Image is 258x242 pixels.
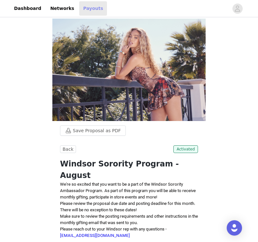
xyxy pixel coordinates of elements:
[60,158,198,181] h1: Windsor Sorority Program - August
[60,201,195,212] span: Please review the proposal due date and posting deadline for this month. There will be no excepti...
[60,227,167,238] span: Please reach out to your Windsor rep with any questions -
[234,4,240,14] div: avatar
[46,1,78,16] a: Networks
[60,145,76,153] button: Back
[52,19,206,121] img: campaign image
[227,220,242,236] div: Open Intercom Messenger
[60,182,196,199] span: We're so excited that you want to be a part of the Windsor Sorority Ambassador Program. As part o...
[173,145,198,153] span: Activated
[60,125,126,136] button: Save Proposal as PDF
[79,1,107,16] a: Payouts
[60,233,130,238] a: [EMAIL_ADDRESS][DOMAIN_NAME]
[10,1,45,16] a: Dashboard
[60,214,198,225] span: Make sure to review the posting requirements and other instructions in the monthly gifting email ...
